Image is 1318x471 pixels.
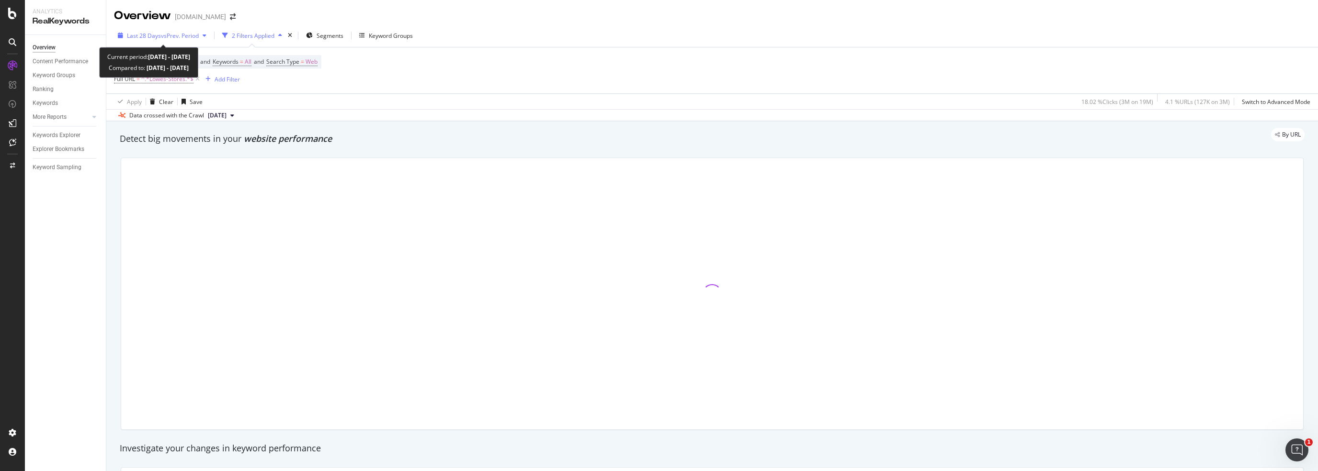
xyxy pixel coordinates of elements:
span: Search Type [266,57,299,66]
div: Overview [33,43,56,53]
div: [DOMAIN_NAME] [175,12,226,22]
div: Content Performance [33,57,88,67]
a: Content Performance [33,57,99,67]
a: Keywords Explorer [33,130,99,140]
a: Keyword Sampling [33,162,99,172]
div: Apply [127,98,142,106]
span: vs Prev. Period [161,32,199,40]
span: = [301,57,304,66]
div: Keywords Explorer [33,130,80,140]
div: Switch to Advanced Mode [1242,98,1310,106]
div: Data crossed with the Crawl [129,111,204,120]
div: RealKeywords [33,16,98,27]
b: [DATE] - [DATE] [145,64,189,72]
span: ^.*Lowes-Stores.*$ [141,72,193,86]
div: Explorer Bookmarks [33,144,84,154]
button: 2 Filters Applied [218,28,286,43]
span: = [240,57,243,66]
button: [DATE] [204,110,238,121]
button: Clear [146,94,173,109]
a: Ranking [33,84,99,94]
div: Add Filter [215,75,240,83]
span: 1 [1305,438,1313,446]
span: = [136,75,140,83]
b: [DATE] - [DATE] [148,53,190,61]
span: 2025 Aug. 25th [208,111,227,120]
div: Ranking [33,84,54,94]
span: Last 28 Days [127,32,161,40]
button: Add Filter [202,73,240,85]
div: 4.1 % URLs ( 127K on 3M ) [1165,98,1230,106]
div: Investigate your changes in keyword performance [120,442,1305,455]
span: By URL [1282,132,1301,138]
span: Keywords [213,57,239,66]
div: Compared to: [109,62,189,73]
div: arrow-right-arrow-left [230,13,236,20]
a: Explorer Bookmarks [33,144,99,154]
div: legacy label [1271,128,1305,141]
div: Clear [159,98,173,106]
button: Switch to Advanced Mode [1238,94,1310,109]
div: times [286,31,294,40]
div: Analytics [33,8,98,16]
a: Keywords [33,98,99,108]
span: Segments [317,32,343,40]
span: Web [306,55,318,69]
span: Full URL [114,75,135,83]
div: 2 Filters Applied [232,32,274,40]
span: All [245,55,251,69]
div: Overview [114,8,171,24]
button: Keyword Groups [355,28,417,43]
button: Save [178,94,203,109]
iframe: Intercom live chat [1285,438,1308,461]
a: Keyword Groups [33,70,99,80]
div: Current period: [107,51,190,62]
span: and [200,57,210,66]
div: 18.02 % Clicks ( 3M on 19M ) [1081,98,1153,106]
span: and [254,57,264,66]
button: Apply [114,94,142,109]
div: Keyword Groups [33,70,75,80]
a: More Reports [33,112,90,122]
div: More Reports [33,112,67,122]
button: Last 28 DaysvsPrev. Period [114,28,210,43]
div: Save [190,98,203,106]
div: Keywords [33,98,58,108]
div: Keyword Sampling [33,162,81,172]
a: Overview [33,43,99,53]
button: Segments [302,28,347,43]
div: Keyword Groups [369,32,413,40]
